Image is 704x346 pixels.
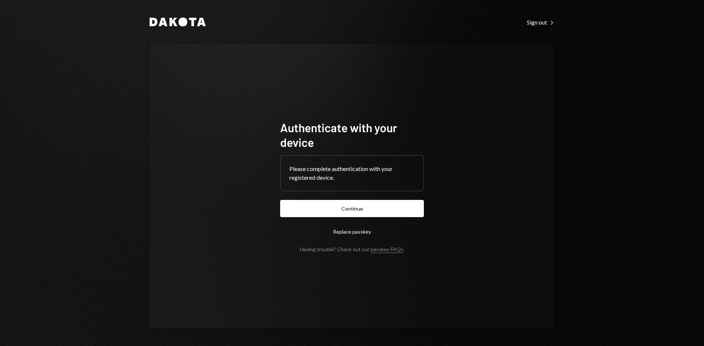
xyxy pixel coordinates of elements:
[527,19,554,26] div: Sign out
[527,18,554,26] a: Sign out
[280,200,424,217] button: Continue
[371,246,403,253] a: passkey FAQs
[300,246,404,252] div: Having trouble? Check out our .
[280,120,424,149] h1: Authenticate with your device
[280,223,424,240] button: Replace passkey
[289,164,415,182] div: Please complete authentication with your registered device.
